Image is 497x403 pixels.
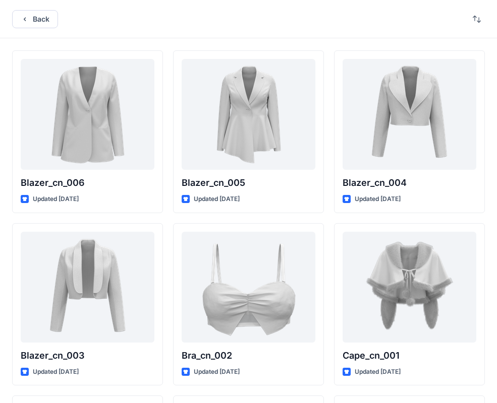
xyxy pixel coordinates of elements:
p: Blazer_cn_005 [182,176,315,190]
a: Blazer_cn_004 [343,59,476,170]
p: Blazer_cn_003 [21,349,154,363]
a: Blazer_cn_003 [21,232,154,343]
p: Updated [DATE] [355,194,401,205]
p: Blazer_cn_006 [21,176,154,190]
a: Cape_cn_001 [343,232,476,343]
a: Bra_cn_002 [182,232,315,343]
a: Blazer_cn_005 [182,59,315,170]
p: Updated [DATE] [355,367,401,377]
button: Back [12,10,58,28]
p: Updated [DATE] [33,194,79,205]
a: Blazer_cn_006 [21,59,154,170]
p: Bra_cn_002 [182,349,315,363]
p: Updated [DATE] [33,367,79,377]
p: Blazer_cn_004 [343,176,476,190]
p: Updated [DATE] [194,194,240,205]
p: Cape_cn_001 [343,349,476,363]
p: Updated [DATE] [194,367,240,377]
